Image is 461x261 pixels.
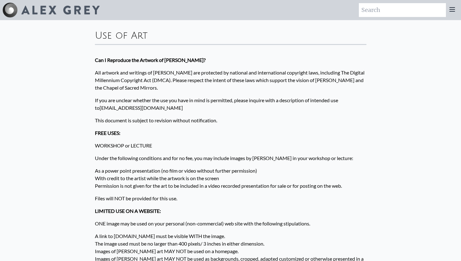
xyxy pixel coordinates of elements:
p: All artwork and writings of [PERSON_NAME] are protected by national and international copyright l... [95,66,366,94]
p: ONE image may be used on your personal (non-commercial) web site with the following stipulations. [95,217,366,230]
strong: Can I Reproduce the Artwork of [PERSON_NAME]? [95,57,206,63]
p: Under the following conditions and for no fee, you may include images by [PERSON_NAME] in your wo... [95,152,366,164]
div: Use of Art [95,25,366,44]
p: Files will NOT be provided for this use. [95,192,366,205]
p: As a power point presentation (no film or video without further permission) With credit to the ar... [95,164,366,192]
strong: FREE USES: [95,130,120,136]
p: WORKSHOP or LECTURE [95,139,366,152]
strong: LIMITED USE ON A WEBSITE: [95,208,161,214]
input: Search [359,3,446,17]
p: This document is subject to revision without notification. [95,114,366,127]
p: If you are unclear whether the use you have in mind is permitted, please inquire with a descripti... [95,94,366,114]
